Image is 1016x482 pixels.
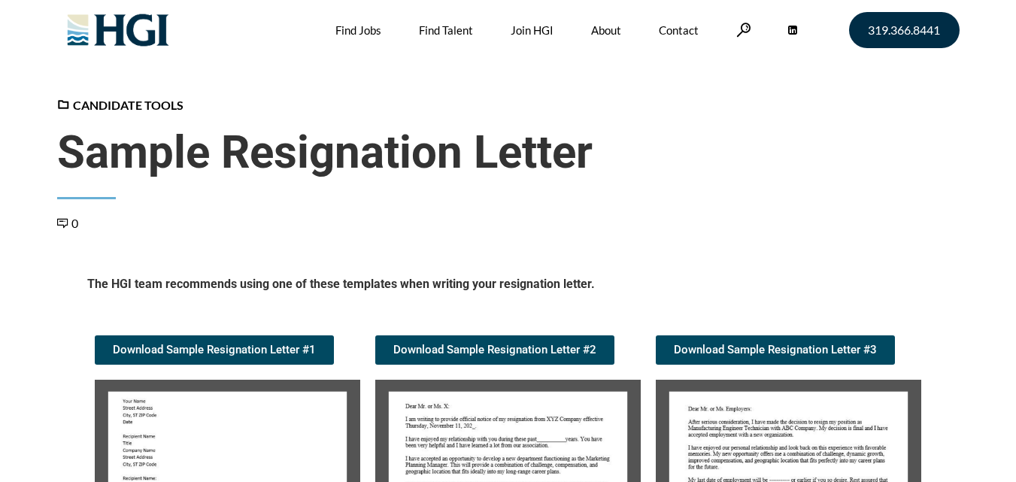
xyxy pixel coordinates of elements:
[57,216,78,230] a: 0
[87,276,930,298] h5: The HGI team recommends using one of these templates when writing your resignation letter.
[95,335,334,365] a: Download Sample Resignation Letter #1
[656,335,895,365] a: Download Sample Resignation Letter #3
[113,344,316,356] span: Download Sample Resignation Letter #1
[375,335,614,365] a: Download Sample Resignation Letter #2
[393,344,596,356] span: Download Sample Resignation Letter #2
[868,24,940,36] span: 319.366.8441
[849,12,960,48] a: 319.366.8441
[674,344,877,356] span: Download Sample Resignation Letter #3
[57,126,960,180] span: Sample Resignation Letter
[57,98,183,112] a: Candidate Tools
[736,23,751,37] a: Search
